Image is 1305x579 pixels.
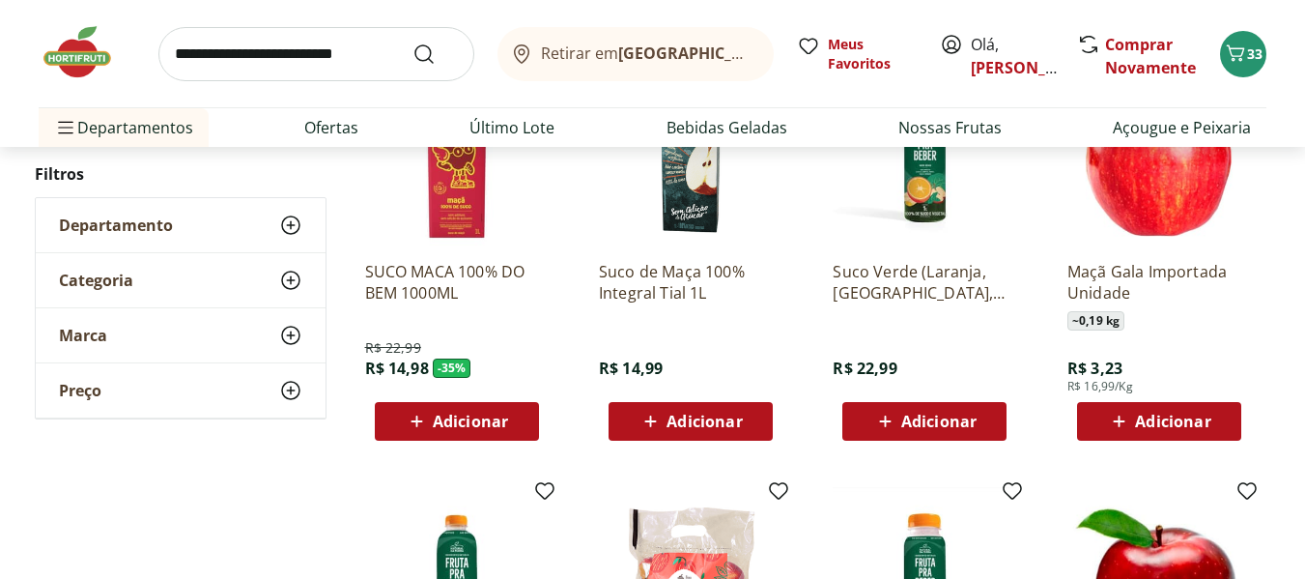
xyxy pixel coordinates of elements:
[365,358,429,379] span: R$ 14,98
[1077,402,1241,441] button: Adicionar
[1067,62,1251,246] img: Maçã Gala Importada Unidade
[828,35,917,73] span: Meus Favoritos
[54,104,77,151] button: Menu
[59,326,107,345] span: Marca
[541,44,754,62] span: Retirar em
[609,402,773,441] button: Adicionar
[1105,34,1196,78] a: Comprar Novamente
[365,261,549,304] a: SUCO MACA 100% DO BEM 1000ML
[36,198,326,252] button: Departamento
[971,33,1057,79] span: Olá,
[59,271,133,290] span: Categoria
[1067,379,1133,394] span: R$ 16,99/Kg
[375,402,539,441] button: Adicionar
[433,414,508,429] span: Adicionar
[497,27,774,81] button: Retirar em[GEOGRAPHIC_DATA]/[GEOGRAPHIC_DATA]
[618,43,944,64] b: [GEOGRAPHIC_DATA]/[GEOGRAPHIC_DATA]
[35,155,326,193] h2: Filtros
[599,261,782,304] a: Suco de Maça 100% Integral Tial 1L
[667,414,742,429] span: Adicionar
[833,358,896,379] span: R$ 22,99
[1247,44,1262,63] span: 33
[599,358,663,379] span: R$ 14,99
[898,116,1002,139] a: Nossas Frutas
[797,35,917,73] a: Meus Favoritos
[971,57,1096,78] a: [PERSON_NAME]
[54,104,193,151] span: Departamentos
[365,338,421,358] span: R$ 22,99
[1220,31,1266,77] button: Carrinho
[1113,116,1251,139] a: Açougue e Peixaria
[833,261,1016,304] a: Suco Verde (Laranja, [GEOGRAPHIC_DATA], Couve, Maça e Gengibre) 1L
[412,43,459,66] button: Submit Search
[365,62,549,246] img: SUCO MACA 100% DO BEM 1000ML
[667,116,787,139] a: Bebidas Geladas
[1067,311,1124,331] span: ~ 0,19 kg
[59,381,101,400] span: Preço
[36,363,326,418] button: Preço
[36,253,326,307] button: Categoria
[901,414,977,429] span: Adicionar
[59,216,173,235] span: Departamento
[599,62,782,246] img: Suco de Maça 100% Integral Tial 1L
[1067,261,1251,304] a: Maçã Gala Importada Unidade
[1067,358,1122,379] span: R$ 3,23
[469,116,554,139] a: Último Lote
[842,402,1007,441] button: Adicionar
[158,27,474,81] input: search
[433,359,471,378] span: - 35 %
[39,23,135,81] img: Hortifruti
[1135,414,1210,429] span: Adicionar
[36,308,326,362] button: Marca
[833,62,1016,246] img: Suco Verde (Laranja, Hortelã, Couve, Maça e Gengibre) 1L
[304,116,358,139] a: Ofertas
